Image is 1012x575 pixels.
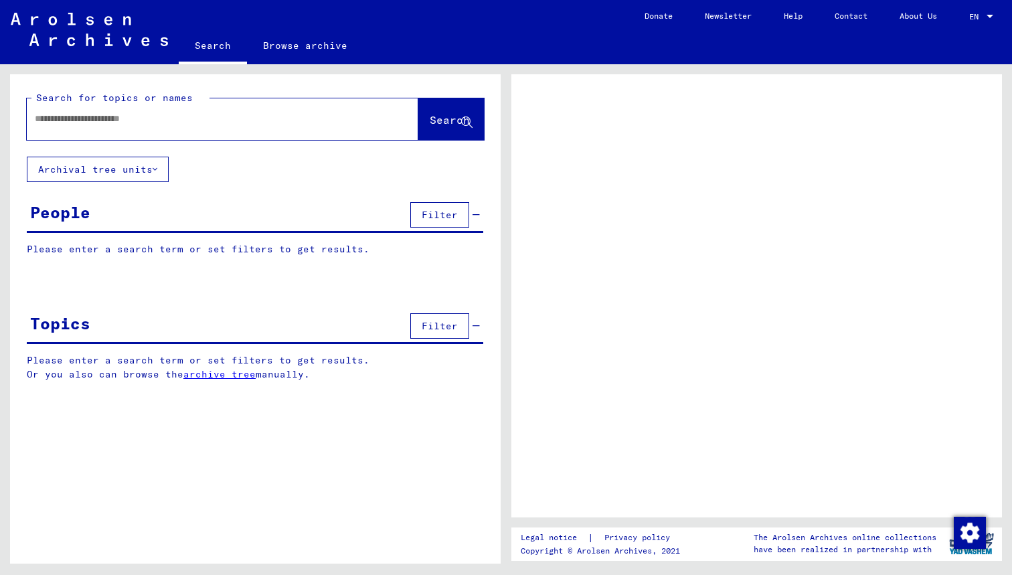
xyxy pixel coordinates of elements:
mat-label: Search for topics or names [36,92,193,104]
button: Filter [410,313,469,339]
div: Change consent [953,516,985,548]
span: Filter [422,209,458,221]
a: archive tree [183,368,256,380]
div: | [521,531,686,545]
img: Arolsen_neg.svg [11,13,168,46]
button: Search [418,98,484,140]
p: Copyright © Arolsen Archives, 2021 [521,545,686,557]
p: Please enter a search term or set filters to get results. Or you also can browse the manually. [27,353,484,382]
span: Filter [422,320,458,332]
a: Legal notice [521,531,588,545]
img: yv_logo.png [946,527,997,560]
div: People [30,200,90,224]
p: Please enter a search term or set filters to get results. [27,242,483,256]
p: The Arolsen Archives online collections [754,531,936,544]
span: Search [430,113,470,127]
p: have been realized in partnership with [754,544,936,556]
a: Search [179,29,247,64]
a: Privacy policy [594,531,686,545]
button: Archival tree units [27,157,169,182]
span: EN [969,12,984,21]
div: Topics [30,311,90,335]
img: Change consent [954,517,986,549]
button: Filter [410,202,469,228]
a: Browse archive [247,29,363,62]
